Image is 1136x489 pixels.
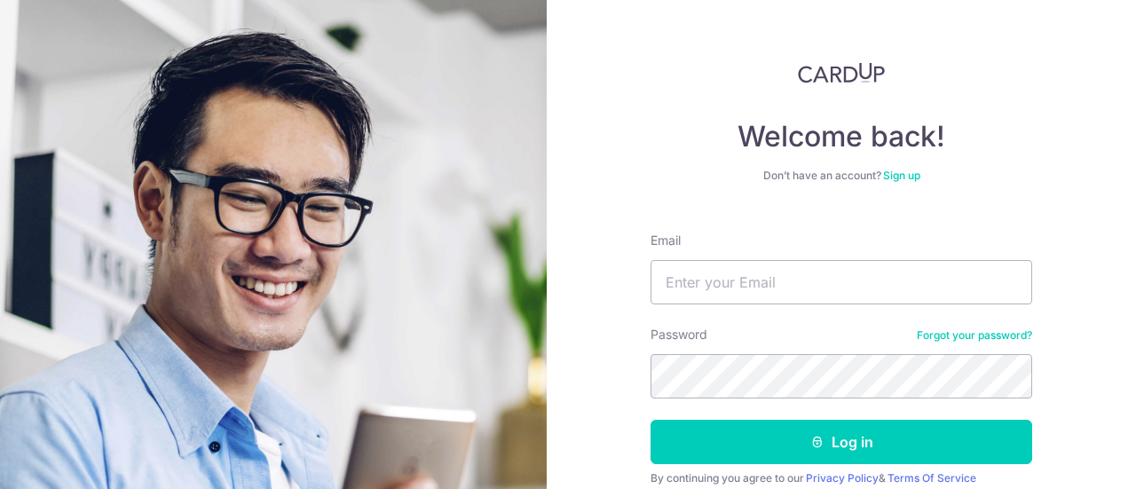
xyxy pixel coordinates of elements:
[917,328,1032,343] a: Forgot your password?
[651,232,681,249] label: Email
[883,169,920,182] a: Sign up
[651,471,1032,485] div: By continuing you agree to our &
[651,119,1032,154] h4: Welcome back!
[651,260,1032,304] input: Enter your Email
[806,471,879,485] a: Privacy Policy
[651,420,1032,464] button: Log in
[651,326,707,343] label: Password
[651,169,1032,183] div: Don’t have an account?
[887,471,976,485] a: Terms Of Service
[798,62,885,83] img: CardUp Logo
